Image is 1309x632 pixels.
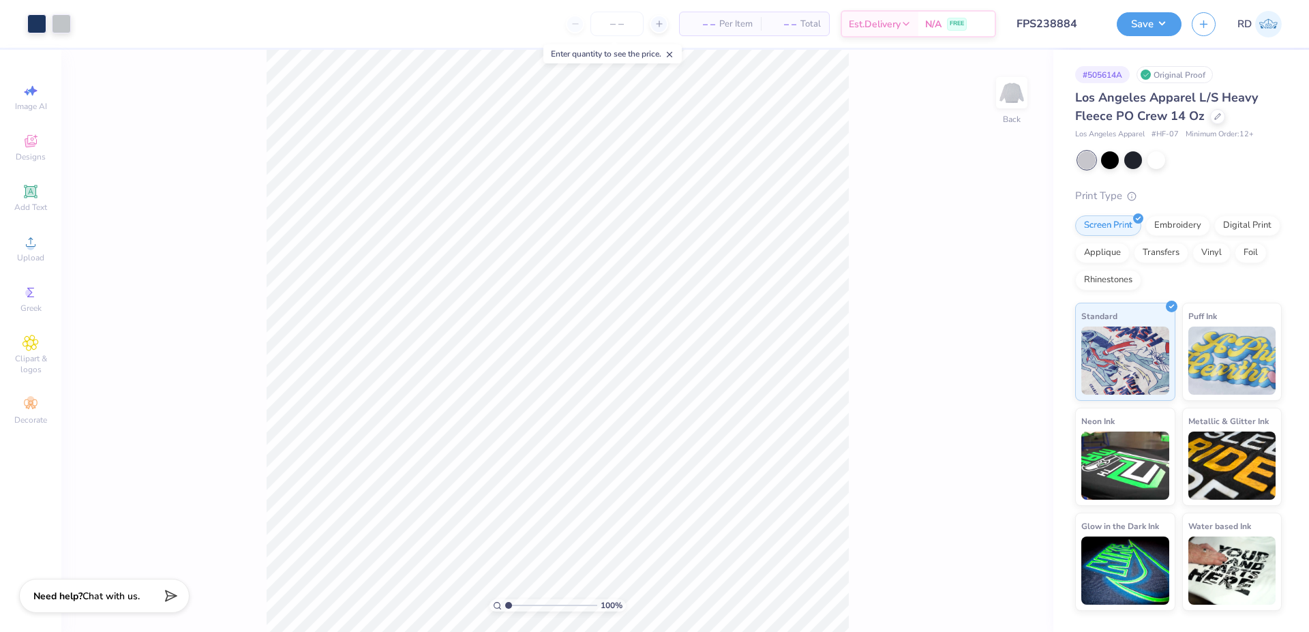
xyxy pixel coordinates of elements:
img: Neon Ink [1081,432,1169,500]
span: Per Item [719,17,753,31]
span: Decorate [14,415,47,425]
strong: Need help? [33,590,82,603]
div: Applique [1075,243,1130,263]
span: Add Text [14,202,47,213]
div: # 505614A [1075,66,1130,83]
span: – – [688,17,715,31]
span: Puff Ink [1188,309,1217,323]
span: Clipart & logos [7,353,55,375]
span: Los Angeles Apparel [1075,129,1145,140]
span: Designs [16,151,46,162]
a: RD [1237,11,1282,37]
div: Foil [1235,243,1267,263]
img: Glow in the Dark Ink [1081,537,1169,605]
span: Standard [1081,309,1117,323]
div: Enter quantity to see the price. [543,44,682,63]
span: RD [1237,16,1252,32]
img: Standard [1081,327,1169,395]
span: Glow in the Dark Ink [1081,519,1159,533]
span: – – [769,17,796,31]
div: Back [1003,113,1021,125]
span: # HF-07 [1152,129,1179,140]
input: – – [590,12,644,36]
div: Screen Print [1075,215,1141,236]
img: Puff Ink [1188,327,1276,395]
span: Est. Delivery [849,17,901,31]
img: Metallic & Glitter Ink [1188,432,1276,500]
span: Metallic & Glitter Ink [1188,414,1269,428]
div: Original Proof [1137,66,1213,83]
span: Water based Ink [1188,519,1251,533]
span: Total [800,17,821,31]
div: Digital Print [1214,215,1280,236]
div: Embroidery [1145,215,1210,236]
span: N/A [925,17,942,31]
div: Rhinestones [1075,270,1141,290]
span: 100 % [601,599,622,612]
button: Save [1117,12,1182,36]
span: Image AI [15,101,47,112]
img: Rommel Del Rosario [1255,11,1282,37]
span: Upload [17,252,44,263]
div: Print Type [1075,188,1282,204]
span: Neon Ink [1081,414,1115,428]
span: Minimum Order: 12 + [1186,129,1254,140]
span: Los Angeles Apparel L/S Heavy Fleece PO Crew 14 Oz [1075,89,1258,124]
div: Vinyl [1192,243,1231,263]
span: Greek [20,303,42,314]
input: Untitled Design [1006,10,1107,37]
div: Transfers [1134,243,1188,263]
span: FREE [950,19,964,29]
img: Back [998,79,1025,106]
span: Chat with us. [82,590,140,603]
img: Water based Ink [1188,537,1276,605]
